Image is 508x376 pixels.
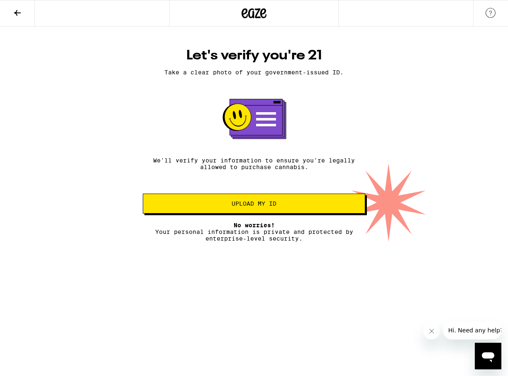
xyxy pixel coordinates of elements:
button: Upload my ID [143,194,365,214]
p: We'll verify your information to ensure you're legally allowed to purchase cannabis. [143,157,365,170]
h1: Let's verify you're 21 [143,47,365,64]
iframe: Message from company [443,321,501,339]
span: No worries! [234,222,275,229]
span: Upload my ID [232,201,276,206]
iframe: Button to launch messaging window [475,343,501,369]
p: Take a clear photo of your government-issued ID. [143,69,365,76]
p: Your personal information is private and protected by enterprise-level security. [143,222,365,242]
iframe: Close message [423,323,440,339]
span: Hi. Need any help? [5,6,60,12]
